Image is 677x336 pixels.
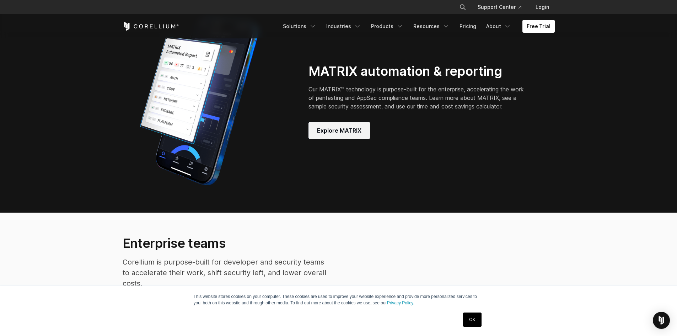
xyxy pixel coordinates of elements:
[123,22,179,31] a: Corellium Home
[322,20,365,33] a: Industries
[194,293,484,306] p: This website stores cookies on your computer. These cookies are used to improve your website expe...
[463,313,481,327] a: OK
[279,20,555,33] div: Navigation Menu
[367,20,408,33] a: Products
[530,1,555,14] a: Login
[308,85,528,111] p: Our MATRIX™ technology is purpose-built for the enterprise, accelerating the work of pentesting a...
[653,312,670,329] div: Open Intercom Messenger
[455,20,480,33] a: Pricing
[123,257,332,289] p: Corellium is purpose-built for developer and security teams to accelerate their work, shift secur...
[279,20,321,33] a: Solutions
[456,1,469,14] button: Search
[522,20,555,33] a: Free Trial
[409,20,454,33] a: Resources
[317,126,361,135] span: Explore MATRIX
[308,63,528,79] h2: MATRIX automation & reporting
[472,1,527,14] a: Support Center
[123,12,275,190] img: Corellium_MATRIX_Hero_1_1x
[451,1,555,14] div: Navigation Menu
[123,235,332,251] h2: Enterprise teams
[387,300,414,305] a: Privacy Policy.
[308,122,370,139] a: Explore MATRIX
[482,20,515,33] a: About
